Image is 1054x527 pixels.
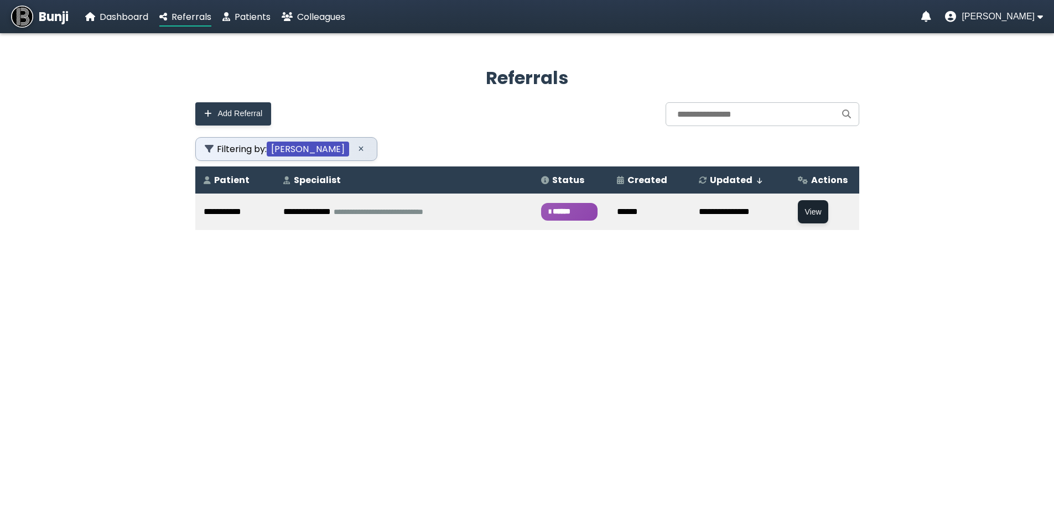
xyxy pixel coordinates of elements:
[222,10,271,24] a: Patients
[39,8,69,26] span: Bunji
[275,166,533,194] th: Specialist
[690,166,790,194] th: Updated
[172,11,211,23] span: Referrals
[218,109,263,118] span: Add Referral
[962,12,1035,22] span: [PERSON_NAME]
[205,142,349,156] span: Filtering by:
[533,166,609,194] th: Status
[790,166,859,194] th: Actions
[85,10,148,24] a: Dashboard
[282,10,345,24] a: Colleagues
[159,10,211,24] a: Referrals
[921,11,931,22] a: Notifications
[235,11,271,23] span: Patients
[798,200,828,223] button: View
[297,11,345,23] span: Colleagues
[195,65,859,91] h2: Referrals
[11,6,69,28] a: Bunji
[195,102,272,126] button: Add Referral
[945,11,1043,22] button: User menu
[195,166,275,194] th: Patient
[11,6,33,28] img: Bunji Dental Referral Management
[355,142,368,155] button: ×
[609,166,690,194] th: Created
[100,11,148,23] span: Dashboard
[267,142,349,156] b: [PERSON_NAME]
